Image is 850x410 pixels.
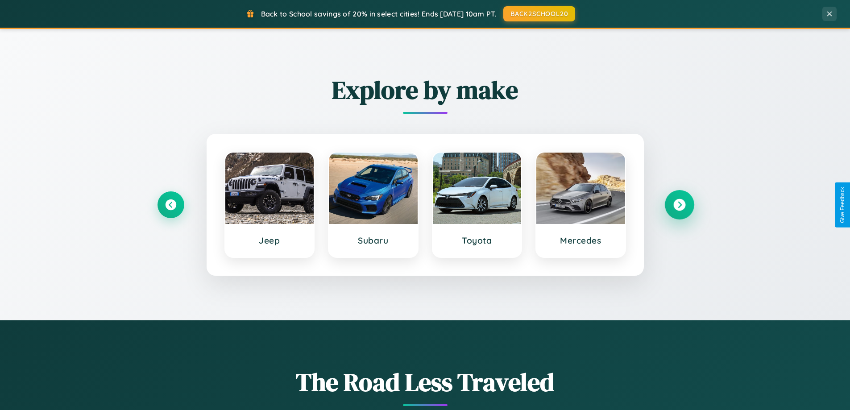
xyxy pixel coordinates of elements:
[503,6,575,21] button: BACK2SCHOOL20
[261,9,497,18] span: Back to School savings of 20% in select cities! Ends [DATE] 10am PT.
[545,235,616,246] h3: Mercedes
[442,235,513,246] h3: Toyota
[234,235,305,246] h3: Jeep
[158,365,693,399] h1: The Road Less Traveled
[839,187,846,223] div: Give Feedback
[338,235,409,246] h3: Subaru
[158,73,693,107] h2: Explore by make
